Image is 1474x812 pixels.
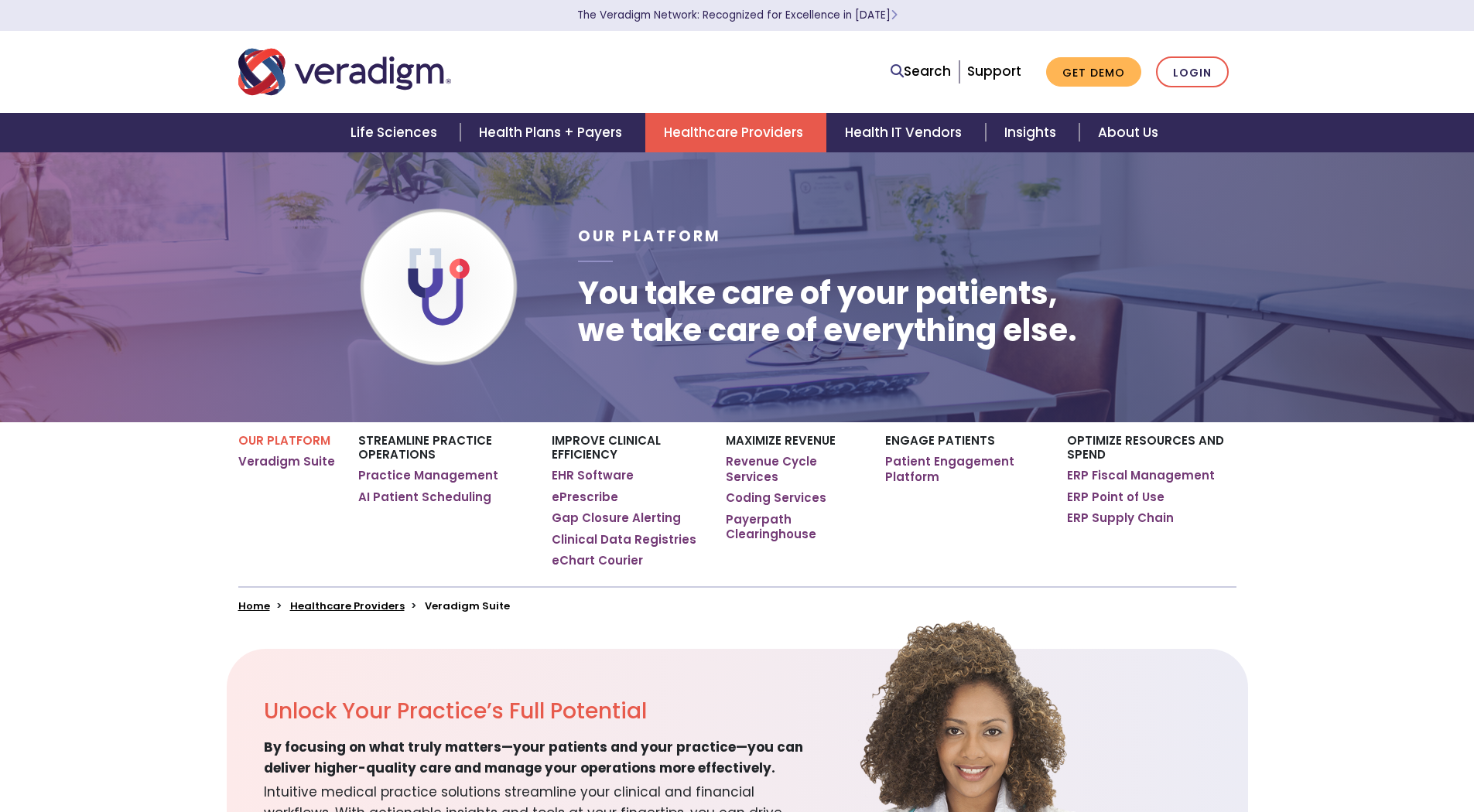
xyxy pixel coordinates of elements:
[826,113,985,152] a: Health IT Vendors
[358,490,491,505] a: AI Patient Scheduling
[332,113,460,152] a: Life Sciences
[726,512,861,542] a: Payerpath Clearinghouse
[238,46,451,97] img: Veradigm logo
[885,454,1044,484] a: Patient Engagement Platform
[460,113,645,152] a: Health Plans + Payers
[645,113,826,152] a: Healthcare Providers
[726,490,826,506] a: Coding Services
[238,454,335,469] a: Veradigm Suite
[290,599,405,613] a: Healthcare Providers
[577,8,898,22] a: The Veradigm Network: Recognized for Excellence in [DATE]Learn More
[1067,468,1215,483] a: ERP Fiscal Management
[1156,56,1229,88] a: Login
[238,599,270,613] a: Home
[358,468,498,483] a: Practice Management
[578,275,1077,349] h1: You take care of your patients, we take care of everything else.
[578,226,721,247] span: Our Platform
[1067,510,1174,526] a: ERP Supply Chain
[264,737,822,779] span: By focusing on what truly matters—your patients and your practice—you can deliver higher-quality ...
[264,698,822,725] h2: Unlock Your Practice’s Full Potential
[986,113,1079,152] a: Insights
[891,61,951,82] a: Search
[1079,113,1177,152] a: About Us
[891,8,898,22] span: Learn More
[552,490,618,505] a: ePrescribe
[1067,490,1164,505] a: ERP Point of Use
[552,510,681,526] a: Gap Closure Alerting
[552,553,643,568] a: eChart Courier
[726,454,861,484] a: Revenue Cycle Services
[552,468,634,483] a: EHR Software
[967,62,1021,80] a: Support
[1046,57,1141,87] a: Get Demo
[552,532,696,548] a: Clinical Data Registries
